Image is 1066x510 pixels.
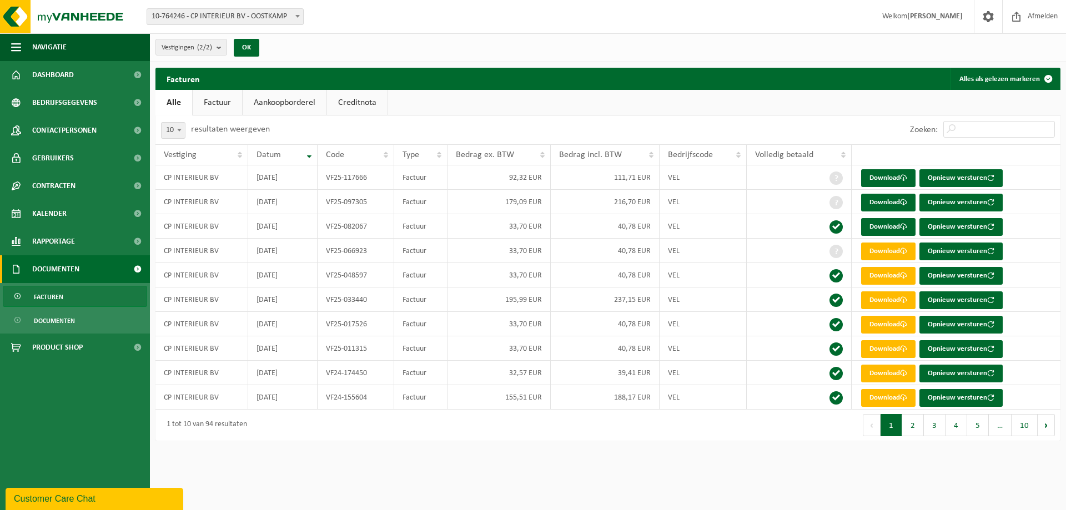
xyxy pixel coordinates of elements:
[660,263,747,287] td: VEL
[34,286,63,307] span: Facturen
[248,312,318,336] td: [DATE]
[447,190,551,214] td: 179,09 EUR
[447,239,551,263] td: 33,70 EUR
[248,190,318,214] td: [DATE]
[318,287,394,312] td: VF25-033440
[234,39,259,57] button: OK
[660,385,747,410] td: VEL
[394,336,447,361] td: Factuur
[551,385,660,410] td: 188,17 EUR
[861,316,916,334] a: Download
[394,385,447,410] td: Factuur
[551,263,660,287] td: 40,78 EUR
[447,165,551,190] td: 92,32 EUR
[919,218,1003,236] button: Opnieuw versturen
[191,125,270,134] label: resultaten weergeven
[155,165,248,190] td: CP INTERIEUR BV
[161,415,247,435] div: 1 tot 10 van 94 resultaten
[919,243,1003,260] button: Opnieuw versturen
[155,361,248,385] td: CP INTERIEUR BV
[919,316,1003,334] button: Opnieuw versturen
[1038,414,1055,436] button: Next
[6,486,185,510] iframe: chat widget
[660,287,747,312] td: VEL
[164,150,197,159] span: Vestiging
[863,414,881,436] button: Previous
[447,336,551,361] td: 33,70 EUR
[660,239,747,263] td: VEL
[660,336,747,361] td: VEL
[32,334,83,361] span: Product Shop
[257,150,281,159] span: Datum
[197,44,212,51] count: (2/2)
[881,414,902,436] button: 1
[861,218,916,236] a: Download
[32,144,74,172] span: Gebruikers
[394,190,447,214] td: Factuur
[919,267,1003,285] button: Opnieuw versturen
[318,239,394,263] td: VF25-066923
[394,165,447,190] td: Factuur
[447,263,551,287] td: 33,70 EUR
[861,291,916,309] a: Download
[318,385,394,410] td: VF24-155604
[447,312,551,336] td: 33,70 EUR
[162,39,212,56] span: Vestigingen
[447,361,551,385] td: 32,57 EUR
[1012,414,1038,436] button: 10
[447,214,551,239] td: 33,70 EUR
[3,310,147,331] a: Documenten
[919,194,1003,211] button: Opnieuw versturen
[32,117,97,144] span: Contactpersonen
[861,194,916,211] a: Download
[162,123,185,138] span: 10
[318,336,394,361] td: VF25-011315
[155,385,248,410] td: CP INTERIEUR BV
[248,385,318,410] td: [DATE]
[32,61,74,89] span: Dashboard
[394,312,447,336] td: Factuur
[34,310,75,331] span: Documenten
[551,336,660,361] td: 40,78 EUR
[394,287,447,312] td: Factuur
[318,263,394,287] td: VF25-048597
[668,150,713,159] span: Bedrijfscode
[919,365,1003,382] button: Opnieuw versturen
[155,287,248,312] td: CP INTERIEUR BV
[3,286,147,307] a: Facturen
[243,90,326,115] a: Aankoopborderel
[660,361,747,385] td: VEL
[394,239,447,263] td: Factuur
[755,150,813,159] span: Volledig betaald
[155,239,248,263] td: CP INTERIEUR BV
[989,414,1012,436] span: …
[902,414,924,436] button: 2
[318,361,394,385] td: VF24-174450
[155,90,192,115] a: Alle
[155,336,248,361] td: CP INTERIEUR BV
[32,89,97,117] span: Bedrijfsgegevens
[447,385,551,410] td: 155,51 EUR
[660,214,747,239] td: VEL
[147,9,303,24] span: 10-764246 - CP INTERIEUR BV - OOSTKAMP
[155,263,248,287] td: CP INTERIEUR BV
[32,33,67,61] span: Navigatie
[326,150,344,159] span: Code
[32,200,67,228] span: Kalender
[456,150,514,159] span: Bedrag ex. BTW
[919,340,1003,358] button: Opnieuw versturen
[946,414,967,436] button: 4
[394,263,447,287] td: Factuur
[248,239,318,263] td: [DATE]
[248,165,318,190] td: [DATE]
[248,336,318,361] td: [DATE]
[403,150,419,159] span: Type
[327,90,388,115] a: Creditnota
[155,190,248,214] td: CP INTERIEUR BV
[318,214,394,239] td: VF25-082067
[193,90,242,115] a: Factuur
[394,361,447,385] td: Factuur
[861,267,916,285] a: Download
[551,190,660,214] td: 216,70 EUR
